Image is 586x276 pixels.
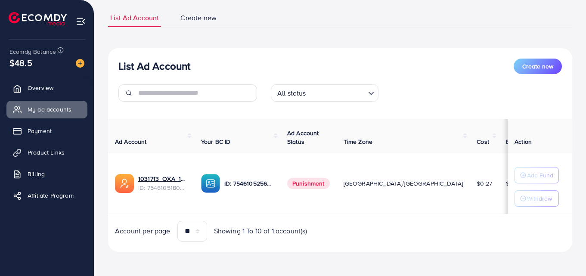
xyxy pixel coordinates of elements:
span: $48.5 [9,56,32,69]
span: Affiliate Program [28,191,74,200]
span: Billing [28,170,45,178]
a: Overview [6,79,87,96]
img: logo [9,12,67,25]
button: Add Fund [515,167,559,183]
span: Overview [28,84,53,92]
span: [GEOGRAPHIC_DATA]/[GEOGRAPHIC_DATA] [344,179,463,188]
iframe: Chat [549,237,580,270]
span: My ad accounts [28,105,71,114]
h3: List Ad Account [118,60,190,72]
span: Your BC ID [201,137,231,146]
span: Create new [522,62,553,71]
span: ID: 7546105180023390226 [138,183,187,192]
input: Search for option [309,85,365,99]
span: List Ad Account [110,13,159,23]
span: Ad Account [115,137,147,146]
img: menu [76,16,86,26]
p: Add Fund [527,170,553,180]
p: ID: 7546105256468496400 [224,178,273,189]
span: Payment [28,127,52,135]
p: Withdraw [527,193,552,204]
button: Withdraw [515,190,559,207]
span: $0.27 [477,179,492,188]
a: 1031713_OXA_1756964880256 [138,174,187,183]
img: ic-ba-acc.ded83a64.svg [201,174,220,193]
span: Action [515,137,532,146]
div: Search for option [271,84,378,102]
span: Product Links [28,148,65,157]
a: My ad accounts [6,101,87,118]
a: Billing [6,165,87,183]
a: Payment [6,122,87,140]
span: All status [276,87,308,99]
span: Ad Account Status [287,129,319,146]
span: Time Zone [344,137,372,146]
a: Affiliate Program [6,187,87,204]
span: Cost [477,137,489,146]
span: Ecomdy Balance [9,47,56,56]
span: Create new [180,13,217,23]
span: Account per page [115,226,171,236]
img: ic-ads-acc.e4c84228.svg [115,174,134,193]
span: Punishment [287,178,330,189]
div: <span class='underline'>1031713_OXA_1756964880256</span></br>7546105180023390226 [138,174,187,192]
span: Showing 1 To 10 of 1 account(s) [214,226,307,236]
img: image [76,59,84,68]
a: Product Links [6,144,87,161]
button: Create new [514,59,562,74]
